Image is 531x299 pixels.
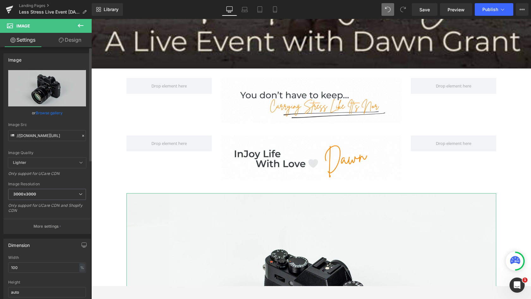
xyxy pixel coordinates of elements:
div: Image Src [8,123,86,127]
div: or [8,110,86,116]
iframe: Intercom live chat [510,278,525,293]
b: Lighter [13,160,26,165]
input: auto [8,287,86,297]
div: Image Resolution [8,182,86,186]
a: Browse gallery [36,107,63,118]
div: Height [8,280,86,284]
b: 3000x3000 [13,192,36,196]
div: % [79,263,85,272]
div: Only support for UCare CDN [8,171,86,180]
a: Design [47,33,93,47]
span: Save [419,6,430,13]
button: More settings [4,219,90,234]
div: Width [8,255,86,260]
button: Redo [397,3,409,16]
span: Image [16,23,30,28]
div: Image [8,54,21,63]
a: Mobile [267,3,283,16]
button: Undo [381,3,394,16]
div: Dimension [8,239,30,248]
span: Preview [448,6,465,13]
p: More settings [34,224,59,229]
input: auto [8,262,86,273]
span: Less Stress Live Event [DATE] [19,9,80,15]
div: Only support for UCare CDN and Shopify CDN [8,203,86,217]
a: Landing Pages [19,3,92,8]
a: Desktop [222,3,237,16]
a: New Library [92,3,123,16]
span: Publish [482,7,498,12]
div: Image Quality [8,151,86,155]
input: Link [8,130,86,141]
button: More [516,3,528,16]
span: 1 [522,278,528,283]
a: Laptop [237,3,252,16]
button: Publish [475,3,513,16]
a: Preview [440,3,472,16]
span: Library [104,7,119,12]
a: Tablet [252,3,267,16]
